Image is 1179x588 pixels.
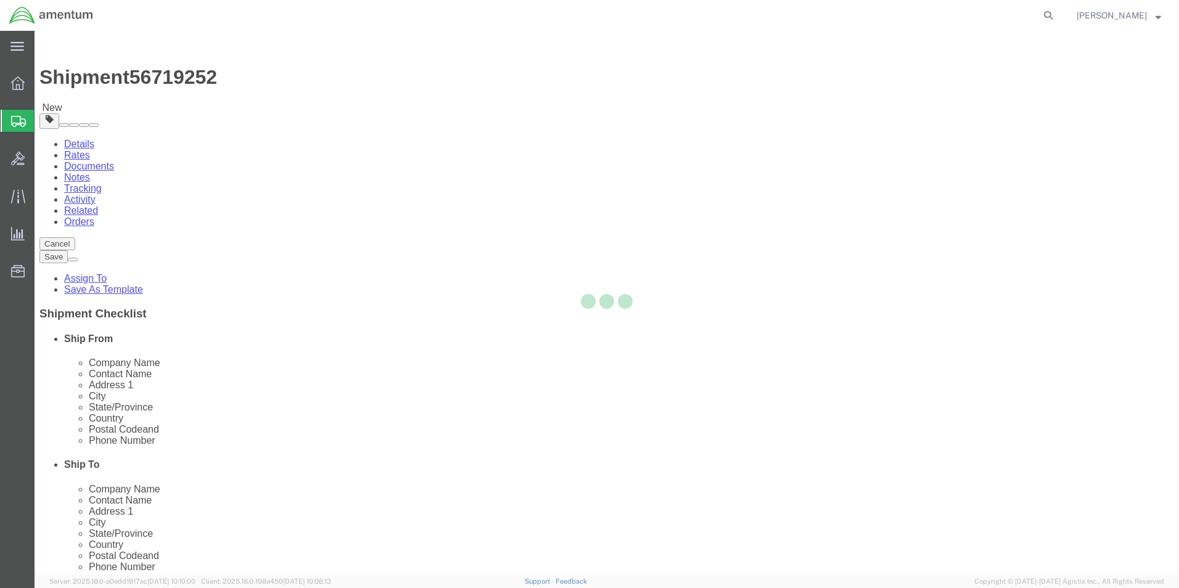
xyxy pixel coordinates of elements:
[525,578,556,585] a: Support
[201,578,331,585] span: Client: 2025.18.0-198a450
[283,578,331,585] span: [DATE] 10:06:13
[974,576,1164,587] span: Copyright © [DATE]-[DATE] Agistix Inc., All Rights Reserved
[147,578,195,585] span: [DATE] 10:10:00
[9,6,94,25] img: logo
[49,578,195,585] span: Server: 2025.18.0-a0edd1917ac
[1077,9,1147,22] span: Valentin Ortega
[1076,8,1162,23] button: [PERSON_NAME]
[556,578,587,585] a: Feedback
